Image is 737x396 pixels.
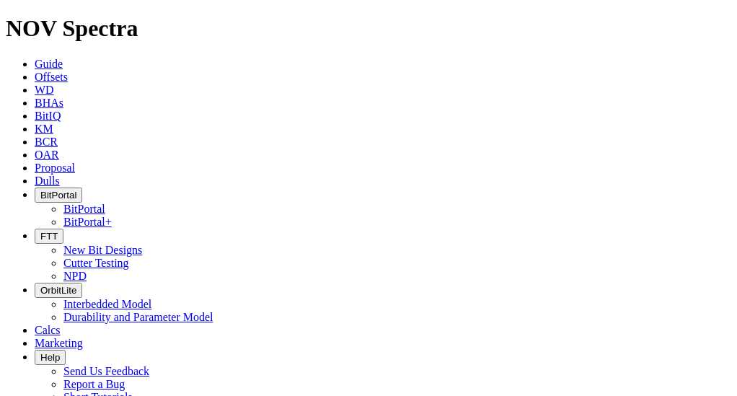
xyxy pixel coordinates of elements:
[35,324,61,336] a: Calcs
[35,149,59,161] a: OAR
[35,283,82,298] button: OrbitLite
[35,350,66,365] button: Help
[63,311,213,323] a: Durability and Parameter Model
[40,231,58,242] span: FTT
[63,298,151,310] a: Interbedded Model
[63,378,125,390] a: Report a Bug
[6,15,731,42] h1: NOV Spectra
[35,188,82,203] button: BitPortal
[35,337,83,349] a: Marketing
[63,203,105,215] a: BitPortal
[40,285,76,296] span: OrbitLite
[40,190,76,201] span: BitPortal
[35,162,75,174] a: Proposal
[35,175,60,187] a: Dulls
[63,244,142,256] a: New Bit Designs
[35,136,58,148] a: BCR
[63,365,149,377] a: Send Us Feedback
[63,216,112,228] a: BitPortal+
[35,123,53,135] a: KM
[35,97,63,109] a: BHAs
[35,58,63,70] a: Guide
[35,110,61,122] a: BitIQ
[63,270,87,282] a: NPD
[35,84,54,96] a: WD
[35,229,63,244] button: FTT
[35,71,68,83] a: Offsets
[63,257,129,269] a: Cutter Testing
[40,352,60,363] span: Help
